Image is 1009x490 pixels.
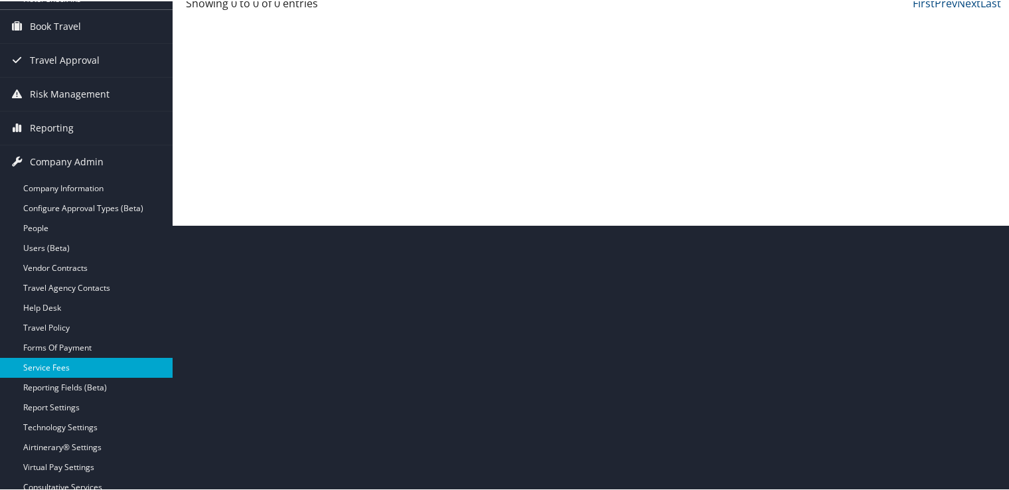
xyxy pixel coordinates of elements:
span: Book Travel [30,9,81,42]
span: Risk Management [30,76,110,110]
span: Company Admin [30,144,104,177]
span: Reporting [30,110,74,143]
span: Travel Approval [30,42,100,76]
